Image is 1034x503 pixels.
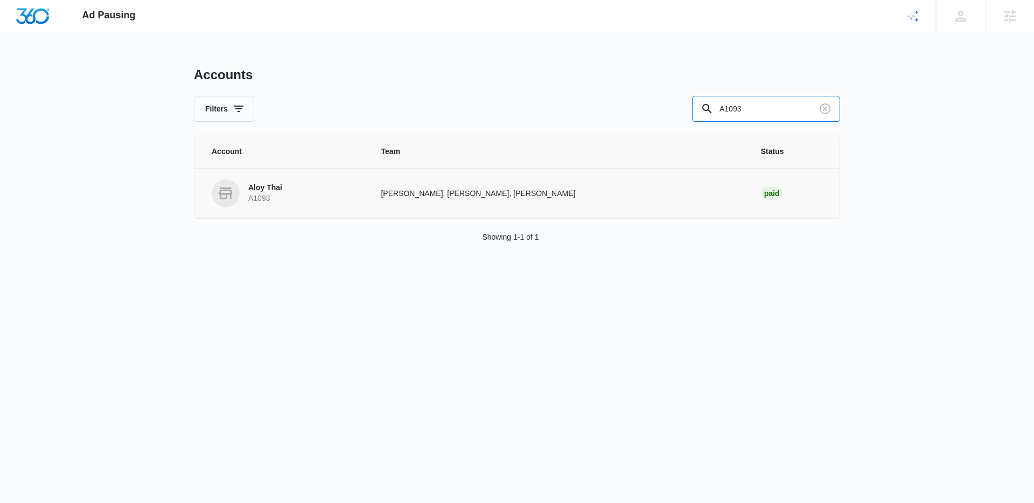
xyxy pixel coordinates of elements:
p: Aloy Thai [248,183,282,193]
button: Filters [194,96,254,122]
p: [PERSON_NAME], [PERSON_NAME], [PERSON_NAME] [381,188,735,199]
span: Team [381,146,735,157]
h1: Accounts [194,67,253,83]
div: Paid [761,187,783,200]
input: Search By Account Number [692,96,840,122]
button: Clear [816,100,834,117]
a: Aloy ThaiA1093 [212,179,355,207]
span: Ad Pausing [82,10,136,21]
p: A1093 [248,193,282,204]
span: Account [212,146,355,157]
p: Showing 1-1 of 1 [482,232,539,243]
span: Status [761,146,822,157]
